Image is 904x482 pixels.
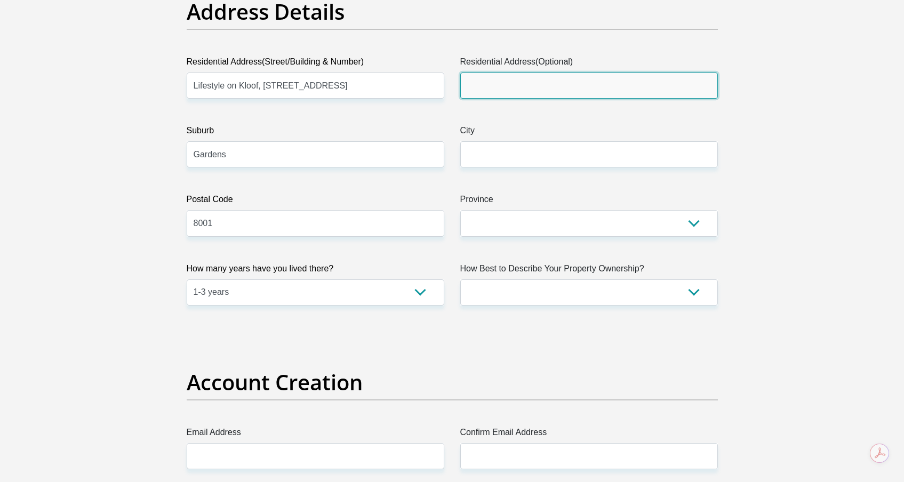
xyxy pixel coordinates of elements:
[187,210,444,236] input: Postal Code
[460,210,718,236] select: Please Select a Province
[460,141,718,167] input: City
[187,124,444,141] label: Suburb
[460,124,718,141] label: City
[187,443,444,469] input: Email Address
[460,279,718,306] select: Please select a value
[187,369,718,395] h2: Account Creation
[187,262,444,279] label: How many years have you lived there?
[187,193,444,210] label: Postal Code
[187,73,444,99] input: Valid residential address
[187,426,444,443] label: Email Address
[460,443,718,469] input: Confirm Email Address
[460,73,718,99] input: Address line 2 (Optional)
[460,426,718,443] label: Confirm Email Address
[187,141,444,167] input: Suburb
[460,193,718,210] label: Province
[187,279,444,306] select: Please select a value
[460,55,718,73] label: Residential Address(Optional)
[187,55,444,73] label: Residential Address(Street/Building & Number)
[460,262,718,279] label: How Best to Describe Your Property Ownership?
